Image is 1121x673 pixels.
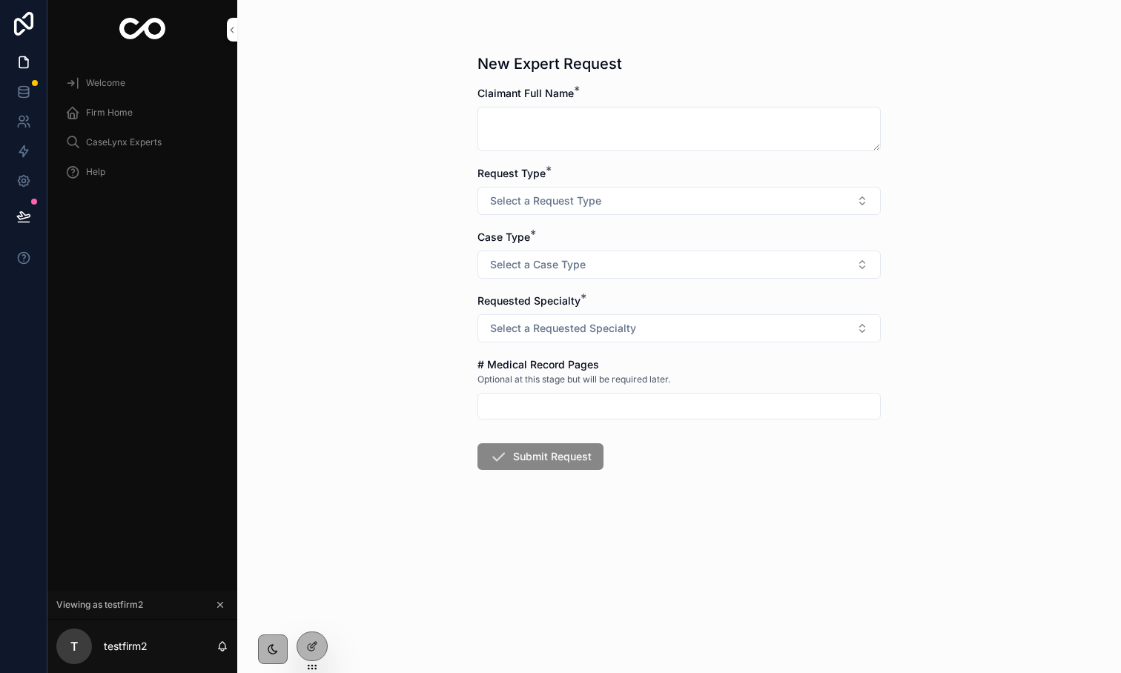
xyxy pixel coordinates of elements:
span: Request Type [477,167,546,179]
span: Help [86,166,105,178]
button: Select Button [477,251,881,279]
p: testfirm2 [104,639,148,654]
span: Case Type [477,231,530,243]
span: Firm Home [86,107,133,119]
a: Welcome [56,70,228,96]
button: Select Button [477,314,881,342]
a: Help [56,159,228,185]
span: Viewing as testfirm2 [56,599,143,611]
span: Select a Case Type [490,257,586,272]
span: # Medical Record Pages [477,358,599,371]
a: CaseLynx Experts [56,129,228,156]
span: Select a Request Type [490,193,601,208]
div: scrollable content [47,59,237,205]
span: CaseLynx Experts [86,136,162,148]
img: App logo [119,18,166,42]
span: Optional at this stage but will be required later. [477,374,670,385]
span: Requested Specialty [477,294,581,307]
span: t [70,637,78,655]
span: Welcome [86,77,125,89]
a: Firm Home [56,99,228,126]
button: Select Button [477,187,881,215]
h1: New Expert Request [477,53,622,74]
span: Claimant Full Name [477,87,574,99]
span: Select a Requested Specialty [490,321,636,336]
